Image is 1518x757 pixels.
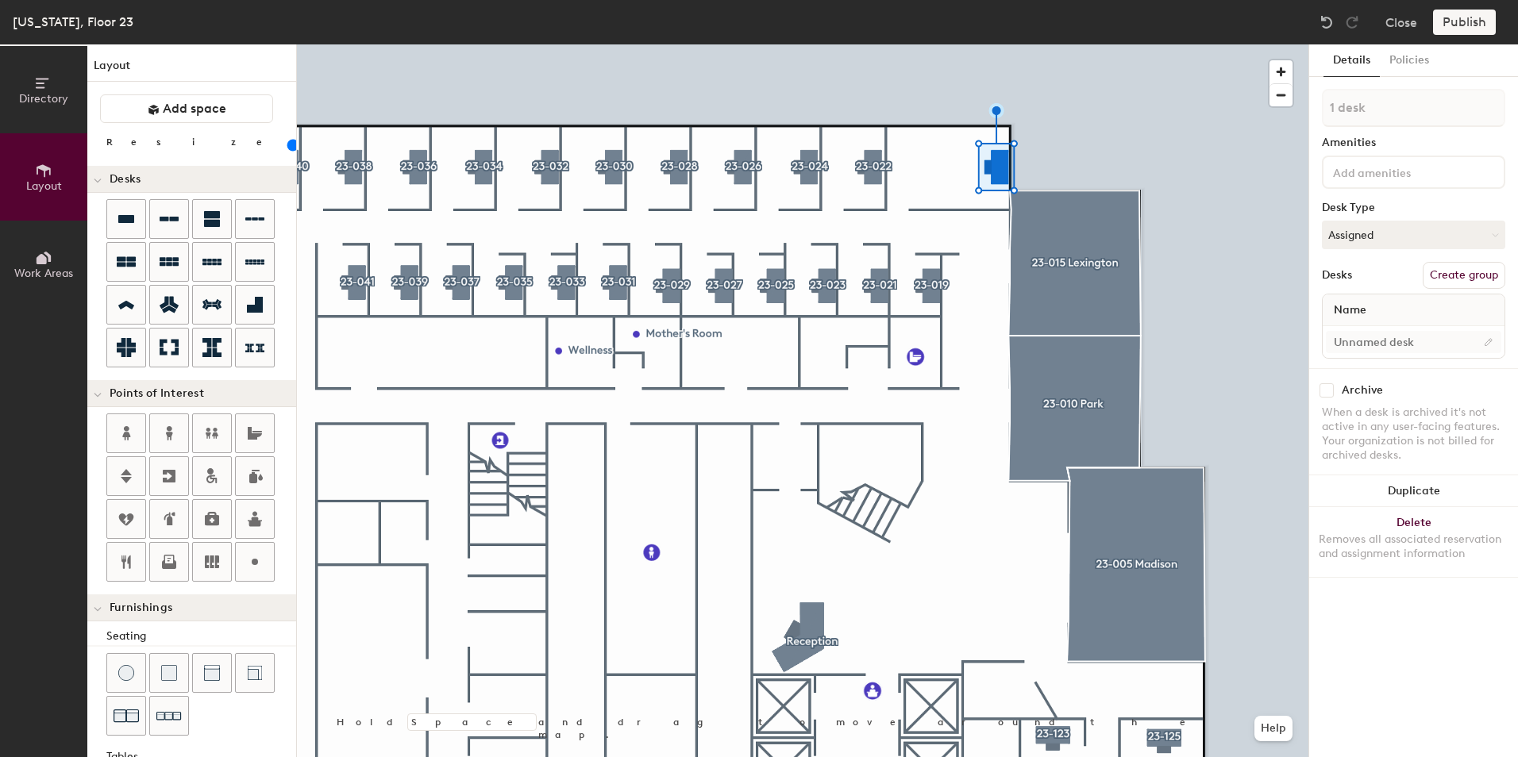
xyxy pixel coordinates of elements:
img: Couch (x2) [114,703,139,728]
div: Seating [106,628,296,645]
button: Couch (corner) [235,653,275,693]
div: Amenities [1322,136,1505,149]
input: Unnamed desk [1326,331,1501,353]
button: Close [1385,10,1417,35]
img: Couch (corner) [247,665,263,681]
button: Add space [100,94,273,123]
button: Couch (x3) [149,696,189,736]
span: Directory [19,92,68,106]
div: [US_STATE], Floor 23 [13,12,133,32]
img: Undo [1319,14,1335,30]
img: Couch (x3) [156,704,182,728]
div: Desk Type [1322,202,1505,214]
span: Add space [163,101,226,117]
button: Stool [106,653,146,693]
input: Add amenities [1330,162,1473,181]
button: Cushion [149,653,189,693]
div: Resize [106,136,282,148]
span: Work Areas [14,267,73,280]
span: Desks [110,173,141,186]
button: Details [1323,44,1380,77]
button: Create group [1423,262,1505,289]
img: Couch (middle) [204,665,220,681]
button: Couch (x2) [106,696,146,736]
div: Desks [1322,269,1352,282]
img: Stool [118,665,134,681]
button: Policies [1380,44,1439,77]
span: Points of Interest [110,387,204,400]
span: Name [1326,296,1374,325]
button: Couch (middle) [192,653,232,693]
button: Duplicate [1309,475,1518,507]
span: Furnishings [110,601,172,614]
img: Redo [1344,14,1360,30]
span: Layout [26,179,62,193]
img: Cushion [161,665,177,681]
div: Archive [1342,384,1383,397]
button: Assigned [1322,221,1505,249]
div: When a desk is archived it's not active in any user-facing features. Your organization is not bil... [1322,405,1505,463]
button: DeleteRemoves all associated reservation and assignment information [1309,507,1518,577]
div: Removes all associated reservation and assignment information [1319,532,1508,561]
h1: Layout [87,57,296,82]
button: Help [1254,716,1293,741]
